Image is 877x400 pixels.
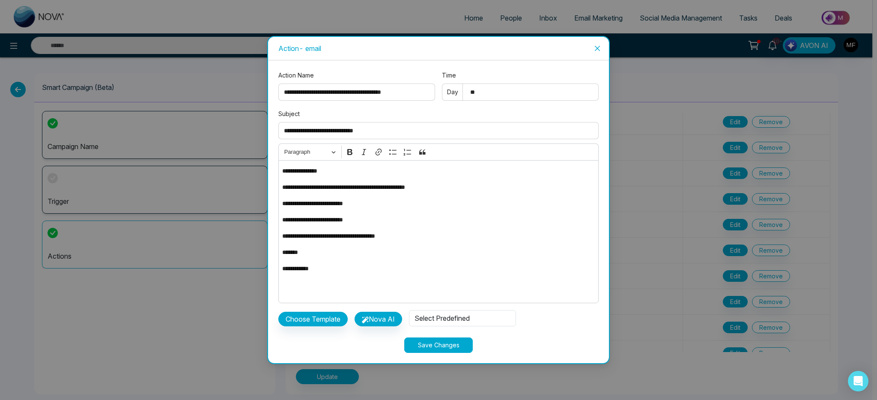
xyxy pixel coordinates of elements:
button: Nova AI [355,312,402,326]
button: Choose Template [278,312,348,326]
span: close [594,45,601,52]
label: Time [442,71,599,80]
label: Subject [278,109,599,119]
button: Save Changes [404,337,473,353]
div: Select Predefined [409,310,516,326]
span: Paragraph [284,147,329,157]
button: Close [586,37,609,60]
div: Action - email [278,44,599,53]
button: Paragraph [280,146,340,159]
label: Action Name [278,71,435,80]
span: Day [447,87,458,97]
div: Open Intercom Messenger [848,371,868,391]
div: Editor toolbar [278,143,599,160]
div: Editor editing area: main [278,160,599,303]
